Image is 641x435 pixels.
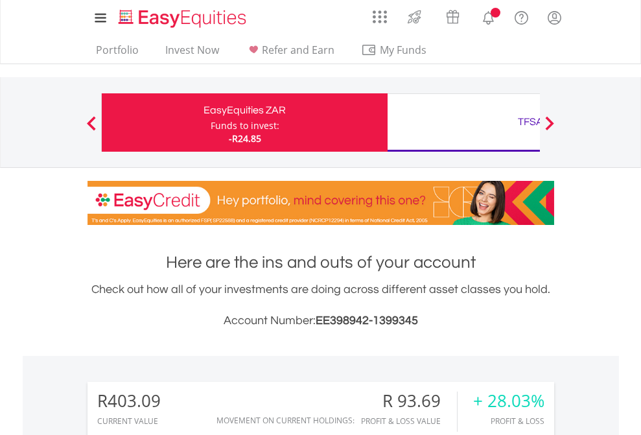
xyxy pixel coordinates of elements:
div: EasyEquities ZAR [110,101,380,119]
span: Refer and Earn [262,43,334,57]
a: Portfolio [91,43,144,64]
a: Refer and Earn [240,43,340,64]
div: Movement on Current Holdings: [216,416,355,425]
div: + 28.03% [473,392,544,410]
div: R403.09 [97,392,161,410]
img: grid-menu-icon.svg [373,10,387,24]
a: My Profile [538,3,571,32]
div: R 93.69 [361,392,457,410]
img: EasyEquities_Logo.png [116,8,251,29]
span: -R24.85 [229,132,261,145]
span: EE398942-1399345 [316,314,418,327]
div: Funds to invest: [211,119,279,132]
h3: Account Number: [87,312,554,330]
a: FAQ's and Support [505,3,538,29]
div: Profit & Loss [473,417,544,425]
button: Next [537,123,563,135]
span: My Funds [361,41,446,58]
a: Vouchers [434,3,472,27]
button: Previous [78,123,104,135]
img: vouchers-v2.svg [442,6,463,27]
img: thrive-v2.svg [404,6,425,27]
a: Home page [113,3,251,29]
div: CURRENT VALUE [97,417,161,425]
div: Profit & Loss Value [361,417,457,425]
img: EasyCredit Promotion Banner [87,181,554,225]
h1: Here are the ins and outs of your account [87,251,554,274]
a: Invest Now [160,43,224,64]
div: Check out how all of your investments are doing across different asset classes you hold. [87,281,554,330]
a: AppsGrid [364,3,395,24]
a: Notifications [472,3,505,29]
